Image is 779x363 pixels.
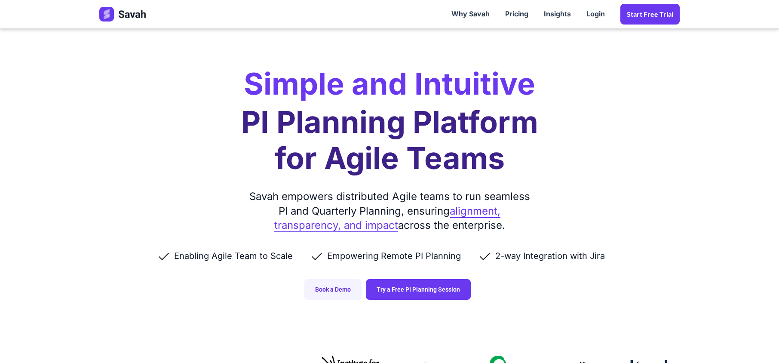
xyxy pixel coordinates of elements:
li: Enabling Agile Team to Scale [157,250,310,262]
h1: PI Planning Platform for Agile Teams [241,104,538,176]
a: Start Free trial [620,4,680,25]
a: Login [579,1,613,28]
a: Book a Demo [304,279,362,300]
a: Insights [536,1,579,28]
h2: Simple and Intuitive [244,69,535,99]
div: Savah empowers distributed Agile teams to run seamless PI and Quarterly Planning, ensuring across... [245,189,534,233]
li: Empowering Remote PI Planning [310,250,478,262]
li: 2-way Integration with Jira [478,250,622,262]
a: Pricing [497,1,536,28]
a: Why Savah [444,1,497,28]
a: Try a Free PI Planning Session [366,279,471,300]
